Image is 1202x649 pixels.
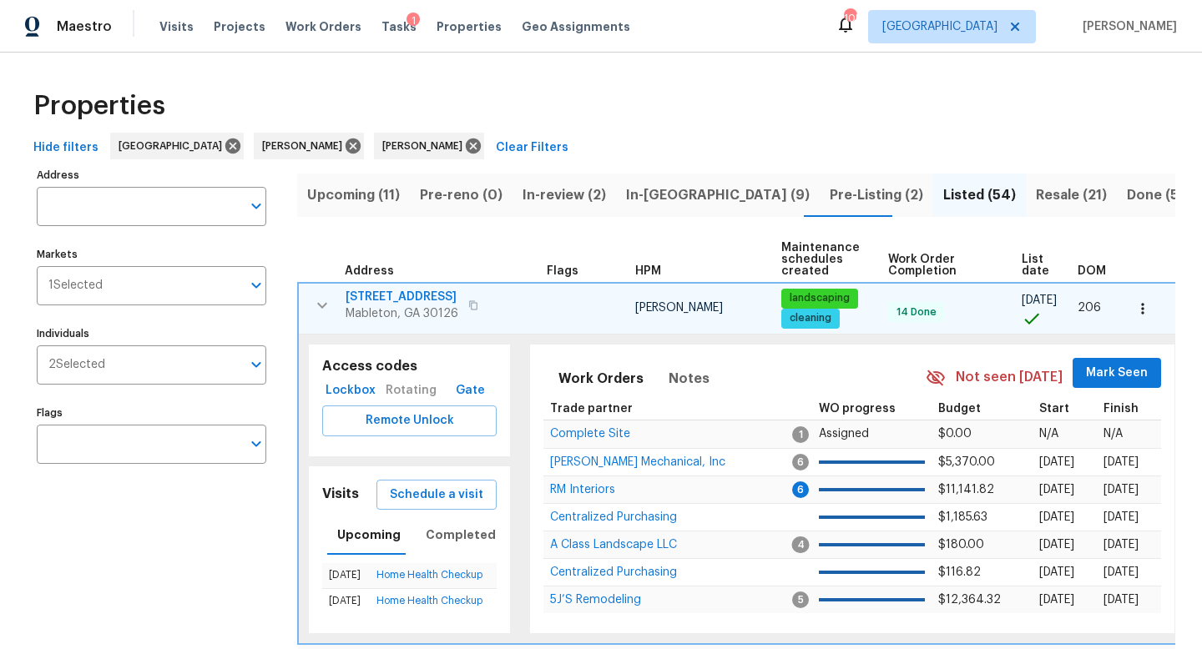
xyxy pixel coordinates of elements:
span: 5 [792,591,809,608]
span: In-review (2) [523,184,606,207]
span: [PERSON_NAME] [262,138,349,154]
td: [DATE] [322,588,370,613]
span: 6 [792,454,809,470]
span: [DATE] [1039,539,1074,551]
button: Mark Seen [1073,358,1161,389]
span: [DATE] [1104,539,1139,551]
span: Projects [214,18,265,35]
span: [DATE] [1039,594,1074,606]
span: Complete Site [550,428,630,440]
span: $11,141.82 [938,484,994,496]
a: 5J’S Remodeling [550,595,641,605]
span: Centralized Purchasing [550,511,677,523]
span: RM Interiors [550,484,615,496]
p: Assigned [819,425,925,443]
a: Complete Site [550,429,630,439]
span: Listed (54) [943,184,1016,207]
span: $12,364.32 [938,594,1001,606]
span: Upcoming (11) [307,184,400,207]
span: Finish [1104,403,1139,415]
span: Trade partner [550,403,633,415]
span: In-[GEOGRAPHIC_DATA] (9) [626,184,810,207]
div: 105 [844,10,856,27]
button: Gate [443,375,497,406]
span: Work Orders [285,18,361,35]
span: Visits [159,18,194,35]
span: A Class Landscape LLC [550,539,677,551]
span: Gate [450,380,490,401]
span: [DATE] [1104,566,1139,578]
div: [PERSON_NAME] [374,133,484,159]
span: 206 [1078,302,1101,314]
div: Rotating code is only available during visiting hours [379,375,443,406]
a: Home Health Checkup [376,596,482,606]
span: Remote Unlock [336,410,483,431]
label: Markets [37,249,266,259]
div: [GEOGRAPHIC_DATA] [110,133,244,159]
span: Centralized Purchasing [550,566,677,578]
label: Individuals [37,329,266,339]
span: DOM [1078,265,1106,277]
h5: Visits [322,485,359,503]
span: 1 Selected [48,279,103,293]
span: $5,370.00 [938,456,995,468]
span: Flags [547,265,578,277]
span: List date [1022,254,1049,277]
span: 2 Selected [48,358,105,372]
a: A Class Landscape LLC [550,540,677,550]
span: [GEOGRAPHIC_DATA] [119,138,229,154]
span: 4 [792,536,810,553]
span: Mark Seen [1086,363,1148,384]
span: Completed [426,525,496,546]
span: Tasks [381,21,417,33]
button: Hide filters [27,133,105,164]
span: WO progress [819,403,896,415]
span: $180.00 [938,539,984,551]
label: Address [37,170,266,180]
span: cleaning [783,311,838,325]
span: [GEOGRAPHIC_DATA] [882,18,997,35]
span: Not seen [DATE] [956,368,1063,387]
button: Clear Filters [489,133,575,164]
span: $1,185.63 [938,511,987,523]
a: Centralized Purchasing [550,512,677,522]
button: Lockbox [322,375,379,406]
span: 1 [792,426,809,443]
button: Open [245,274,268,297]
span: 6 [792,481,809,498]
span: Done (599) [1127,184,1202,207]
span: [DATE] [1022,294,1057,306]
span: Maestro [57,18,112,35]
span: [DATE] [1039,511,1074,523]
button: Schedule a visit [376,480,497,511]
span: 5J’S Remodeling [550,594,641,606]
span: Clear Filters [496,138,568,158]
button: Open [245,353,268,376]
div: 1 [407,13,420,29]
button: Open [245,194,268,218]
span: [DATE] [1039,484,1074,496]
span: Hide filters [33,138,98,158]
span: Geo Assignments [522,18,630,35]
span: Work Orders [558,367,644,390]
span: Budget [938,403,981,415]
span: $116.82 [938,566,981,578]
span: [PERSON_NAME] [382,138,469,154]
span: [DATE] [1104,594,1139,606]
a: Home Health Checkup [376,570,482,580]
span: Resale (21) [1036,184,1107,207]
span: Pre-Listing (2) [830,184,923,207]
span: [DATE] [1104,511,1139,523]
span: N/A [1039,428,1058,440]
span: [DATE] [1039,456,1074,468]
span: Properties [437,18,502,35]
span: [DATE] [1104,456,1139,468]
span: Start [1039,403,1069,415]
span: [PERSON_NAME] [635,302,723,314]
span: Notes [669,367,710,390]
a: Centralized Purchasing [550,567,677,577]
span: [STREET_ADDRESS] [346,289,458,305]
span: [DATE] [1104,484,1139,496]
span: Properties [33,98,165,114]
span: Work Order Completion [888,254,993,277]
